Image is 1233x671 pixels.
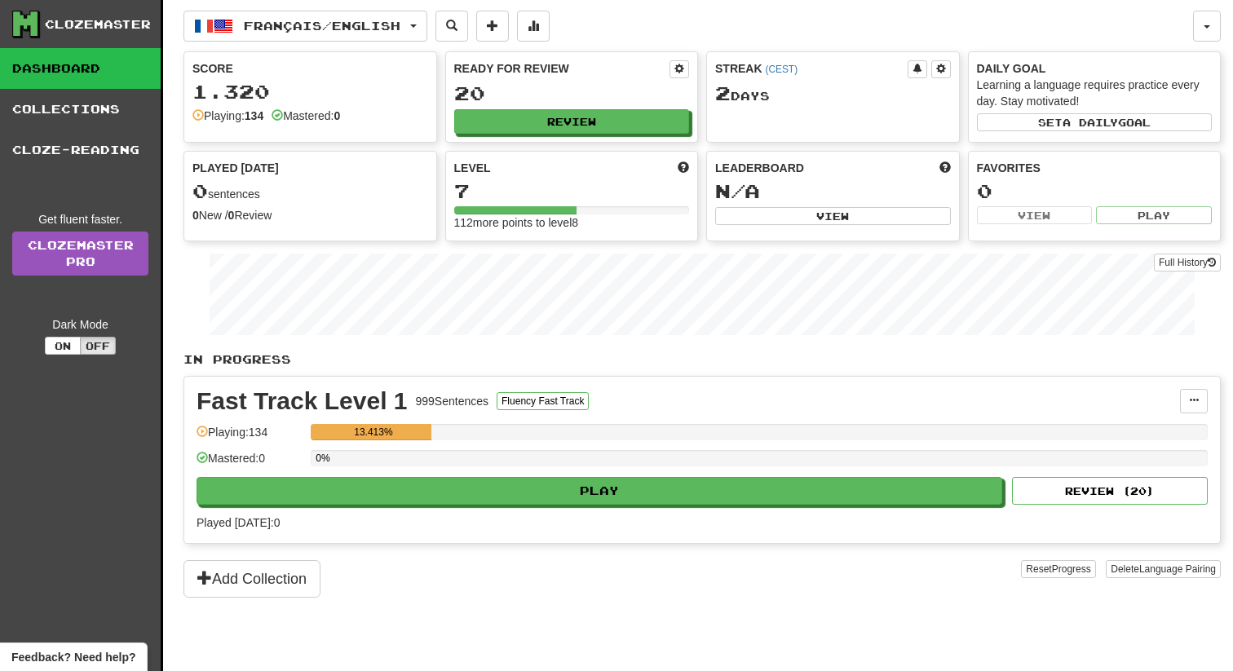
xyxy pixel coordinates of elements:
[715,83,951,104] div: Day s
[12,211,148,227] div: Get fluent faster.
[977,113,1213,131] button: Seta dailygoal
[192,160,279,176] span: Played [DATE]
[517,11,550,42] button: More stats
[1063,117,1118,128] span: a daily
[497,392,589,410] button: Fluency Fast Track
[45,337,81,355] button: On
[1012,477,1208,505] button: Review (20)
[11,649,135,665] span: Open feedback widget
[1106,560,1221,578] button: DeleteLanguage Pairing
[765,64,798,75] a: (CEST)
[183,560,320,598] button: Add Collection
[197,516,280,529] span: Played [DATE]: 0
[192,60,428,77] div: Score
[977,60,1213,77] div: Daily Goal
[435,11,468,42] button: Search sentences
[454,181,690,201] div: 7
[977,77,1213,109] div: Learning a language requires practice every day. Stay motivated!
[1021,560,1095,578] button: ResetProgress
[977,181,1213,201] div: 0
[183,351,1221,368] p: In Progress
[197,450,303,477] div: Mastered: 0
[977,160,1213,176] div: Favorites
[245,109,263,122] strong: 134
[80,337,116,355] button: Off
[416,393,489,409] div: 999 Sentences
[1052,563,1091,575] span: Progress
[454,214,690,231] div: 112 more points to level 8
[1154,254,1221,271] button: Full History
[272,108,340,124] div: Mastered:
[454,60,670,77] div: Ready for Review
[12,232,148,276] a: ClozemasterPro
[939,160,951,176] span: This week in points, UTC
[334,109,340,122] strong: 0
[192,82,428,102] div: 1.320
[454,83,690,104] div: 20
[228,209,235,222] strong: 0
[12,316,148,333] div: Dark Mode
[715,82,731,104] span: 2
[454,109,690,134] button: Review
[197,424,303,451] div: Playing: 134
[715,179,760,202] span: N/A
[244,19,400,33] span: Français / English
[197,477,1002,505] button: Play
[977,206,1093,224] button: View
[316,424,431,440] div: 13.413%
[678,160,689,176] span: Score more points to level up
[1139,563,1216,575] span: Language Pairing
[192,181,428,202] div: sentences
[192,209,199,222] strong: 0
[476,11,509,42] button: Add sentence to collection
[454,160,491,176] span: Level
[715,60,908,77] div: Streak
[197,389,408,413] div: Fast Track Level 1
[715,207,951,225] button: View
[715,160,804,176] span: Leaderboard
[45,16,151,33] div: Clozemaster
[1096,206,1212,224] button: Play
[183,11,427,42] button: Français/English
[192,207,428,223] div: New / Review
[192,108,263,124] div: Playing:
[192,179,208,202] span: 0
